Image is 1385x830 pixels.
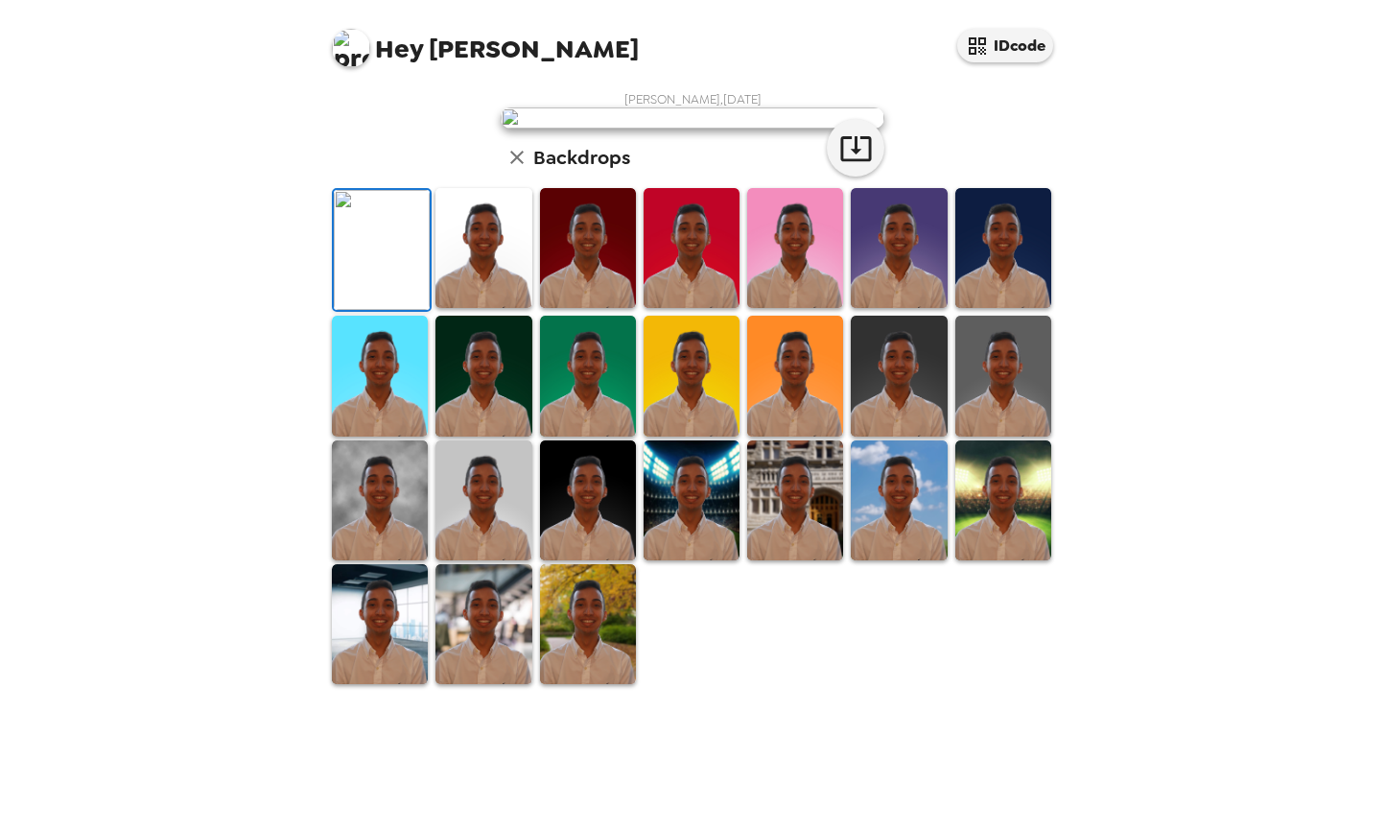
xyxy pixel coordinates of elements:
img: Original [334,190,430,310]
span: [PERSON_NAME] , [DATE] [624,91,762,107]
span: Hey [375,32,423,66]
img: user [501,107,884,129]
span: [PERSON_NAME] [332,19,639,62]
h6: Backdrops [533,142,630,173]
img: profile pic [332,29,370,67]
button: IDcode [957,29,1053,62]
